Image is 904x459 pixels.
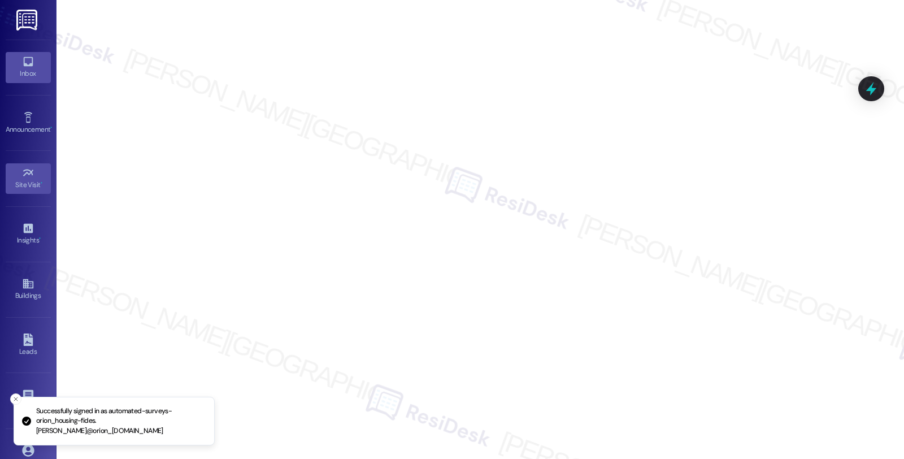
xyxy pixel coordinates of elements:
[50,124,52,132] span: •
[6,163,51,194] a: Site Visit •
[10,393,21,405] button: Close toast
[16,10,40,31] img: ResiDesk Logo
[6,219,51,249] a: Insights •
[36,406,205,436] p: Successfully signed in as automated-surveys-orion_housing-fides.[PERSON_NAME]@orion_[DOMAIN_NAME]
[6,386,51,416] a: Templates •
[41,179,42,187] span: •
[6,274,51,305] a: Buildings
[6,330,51,361] a: Leads
[39,235,41,243] span: •
[6,52,51,83] a: Inbox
